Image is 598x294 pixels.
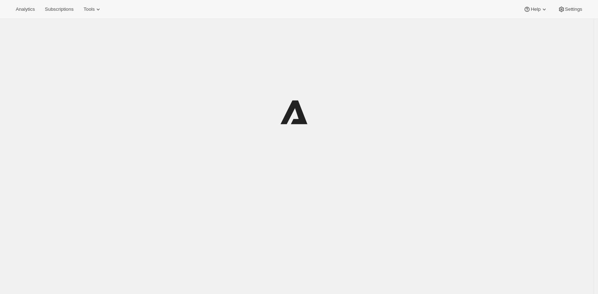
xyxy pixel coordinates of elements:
span: Subscriptions [45,6,73,12]
span: Help [531,6,540,12]
span: Analytics [16,6,35,12]
button: Analytics [11,4,39,14]
button: Tools [79,4,106,14]
button: Help [519,4,552,14]
button: Subscriptions [40,4,78,14]
span: Settings [565,6,582,12]
button: Settings [554,4,587,14]
span: Tools [83,6,95,12]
